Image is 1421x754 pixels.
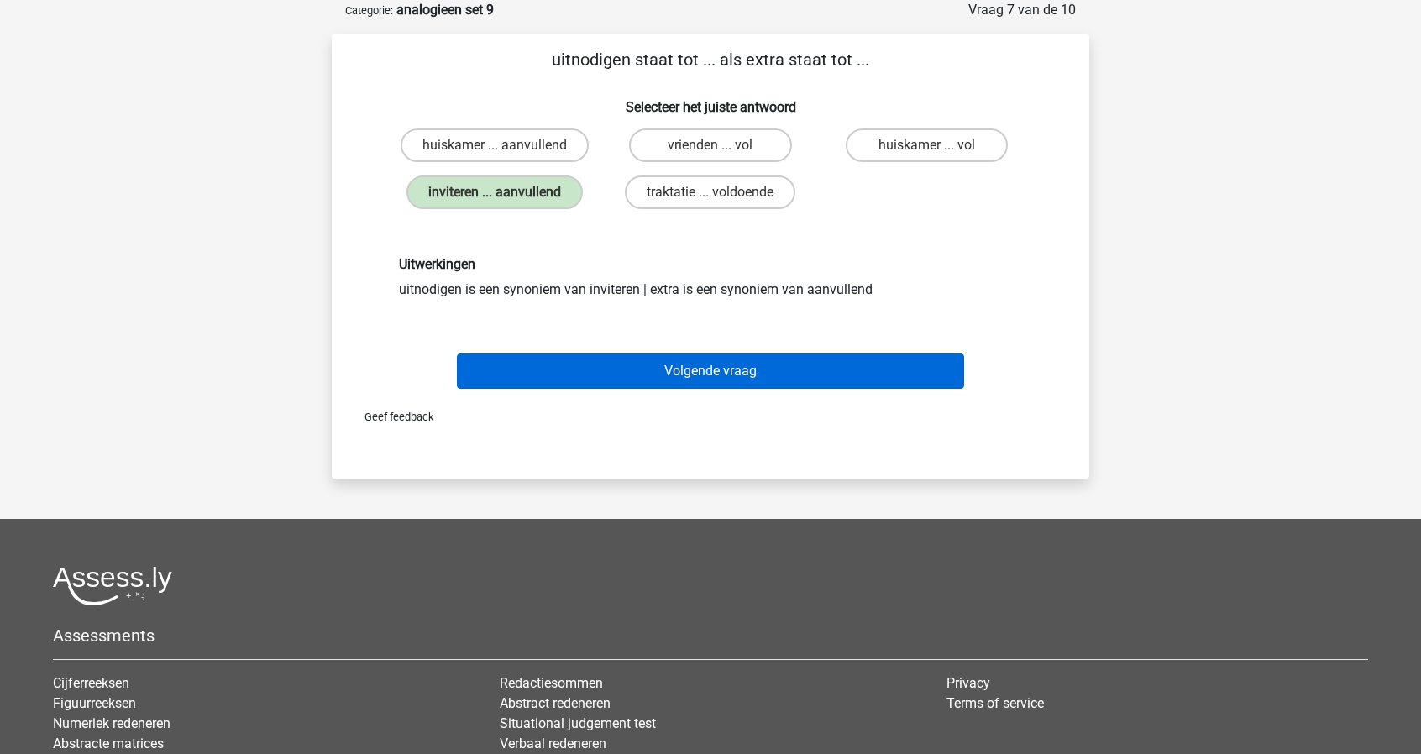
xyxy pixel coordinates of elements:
div: uitnodigen is een synoniem van inviteren | extra is een synoniem van aanvullend [386,256,1035,299]
a: Terms of service [946,695,1044,711]
label: huiskamer ... aanvullend [401,128,589,162]
label: traktatie ... voldoende [625,175,795,209]
label: inviteren ... aanvullend [406,175,583,209]
a: Figuurreeksen [53,695,136,711]
a: Verbaal redeneren [500,736,606,751]
h6: Selecteer het juiste antwoord [359,86,1062,115]
img: Assessly logo [53,566,172,605]
span: Geef feedback [351,411,433,423]
small: Categorie: [345,4,393,17]
a: Situational judgement test [500,715,656,731]
h6: Uitwerkingen [399,256,1022,272]
strong: analogieen set 9 [396,2,494,18]
a: Cijferreeksen [53,675,129,691]
p: uitnodigen staat tot ... als extra staat tot ... [359,47,1062,72]
button: Volgende vraag [457,353,965,389]
label: huiskamer ... vol [846,128,1008,162]
a: Redactiesommen [500,675,603,691]
h5: Assessments [53,626,1368,646]
a: Privacy [946,675,990,691]
label: vrienden ... vol [629,128,791,162]
a: Numeriek redeneren [53,715,170,731]
a: Abstracte matrices [53,736,164,751]
a: Abstract redeneren [500,695,611,711]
